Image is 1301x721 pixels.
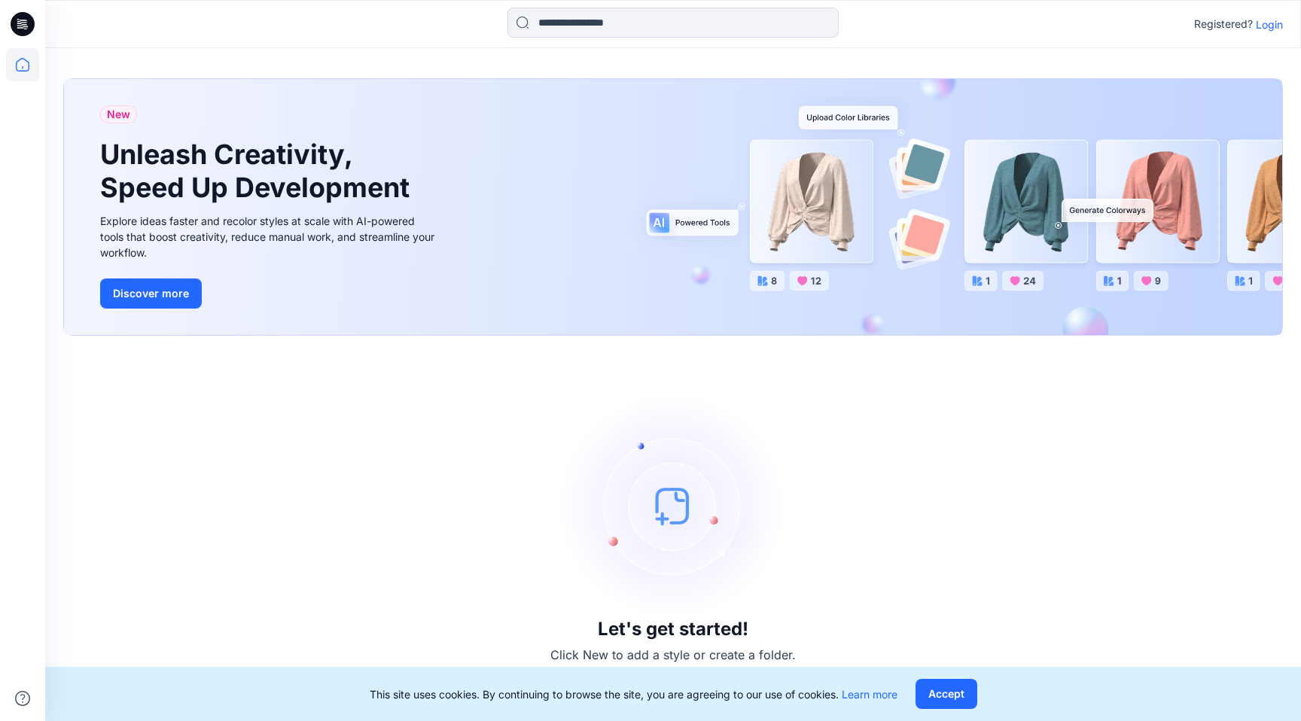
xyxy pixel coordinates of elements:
a: Learn more [842,688,897,701]
button: Discover more [100,278,202,309]
img: empty-state-image.svg [560,393,786,619]
div: Explore ideas faster and recolor styles at scale with AI-powered tools that boost creativity, red... [100,213,439,260]
p: Login [1256,17,1283,32]
a: Discover more [100,278,439,309]
h3: Let's get started! [598,619,748,640]
span: New [107,105,130,123]
h1: Unleash Creativity, Speed Up Development [100,138,416,203]
button: Accept [916,679,977,709]
p: This site uses cookies. By continuing to browse the site, you are agreeing to our use of cookies. [370,686,897,702]
p: Click New to add a style or create a folder. [550,646,796,664]
p: Registered? [1194,15,1253,33]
